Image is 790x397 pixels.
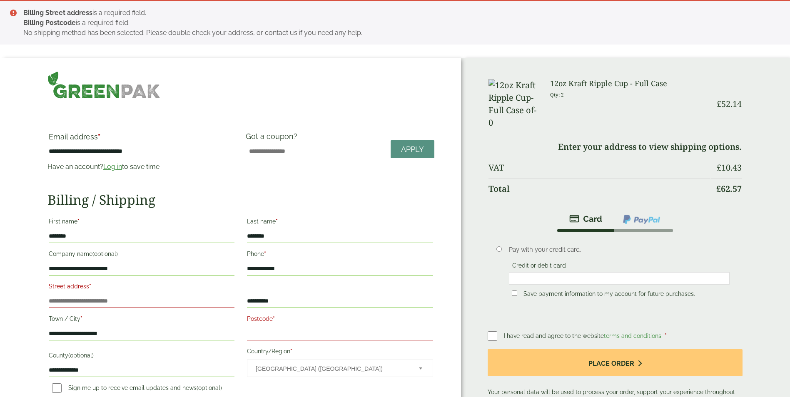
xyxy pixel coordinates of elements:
li: is a required field. [23,18,777,28]
img: stripe.png [569,214,602,224]
span: (optional) [68,352,94,359]
button: Place order [488,349,743,376]
bdi: 52.14 [717,98,742,109]
p: Pay with your credit card. [509,245,730,254]
abbr: required [665,332,667,339]
strong: Billing Street address [23,9,92,17]
img: ppcp-gateway.png [622,214,661,225]
label: Postcode [247,313,433,327]
span: Apply [401,145,424,154]
th: Total [488,179,711,199]
label: Email address [49,133,234,145]
abbr: required [290,348,292,355]
span: United Kingdom (UK) [256,360,407,377]
span: Country/Region [247,360,433,377]
span: I have read and agree to the website [504,332,663,339]
li: No shipping method has been selected. Please double check your address, or contact us if you need... [23,28,777,38]
abbr: required [80,315,82,322]
span: £ [716,183,721,194]
h2: Billing / Shipping [47,192,434,208]
abbr: required [77,218,80,225]
td: Enter your address to view shipping options. [488,137,742,157]
label: Got a coupon? [246,132,301,145]
label: First name [49,216,234,230]
label: Company name [49,248,234,262]
iframe: Secure card payment input frame [511,275,727,282]
span: £ [717,162,721,173]
th: VAT [488,158,711,178]
small: Qty: 2 [550,92,564,98]
label: Save payment information to my account for future purchases. [520,290,698,300]
li: is a required field. [23,8,777,18]
label: Phone [247,248,433,262]
label: Country/Region [247,345,433,360]
abbr: required [276,218,278,225]
a: terms and conditions [604,332,661,339]
input: Sign me up to receive email updates and news(optional) [52,383,62,393]
img: 12oz Kraft Ripple Cup-Full Case of-0 [488,79,540,129]
p: Have an account? to save time [47,162,236,172]
bdi: 10.43 [717,162,742,173]
label: Street address [49,280,234,295]
h3: 12oz Kraft Ripple Cup - Full Case [550,79,710,88]
a: Log in [103,163,122,171]
label: County [49,350,234,364]
abbr: required [273,315,275,322]
label: Last name [247,216,433,230]
label: Credit or debit card [509,262,569,271]
img: GreenPak Supplies [47,71,160,99]
strong: Billing Postcode [23,19,76,27]
span: (optional) [197,385,222,391]
abbr: required [89,283,91,290]
abbr: required [98,132,100,141]
bdi: 62.57 [716,183,742,194]
span: (optional) [92,251,118,257]
label: Sign me up to receive email updates and news [49,385,225,394]
a: Apply [391,140,434,158]
abbr: required [264,251,266,257]
label: Town / City [49,313,234,327]
span: £ [717,98,721,109]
